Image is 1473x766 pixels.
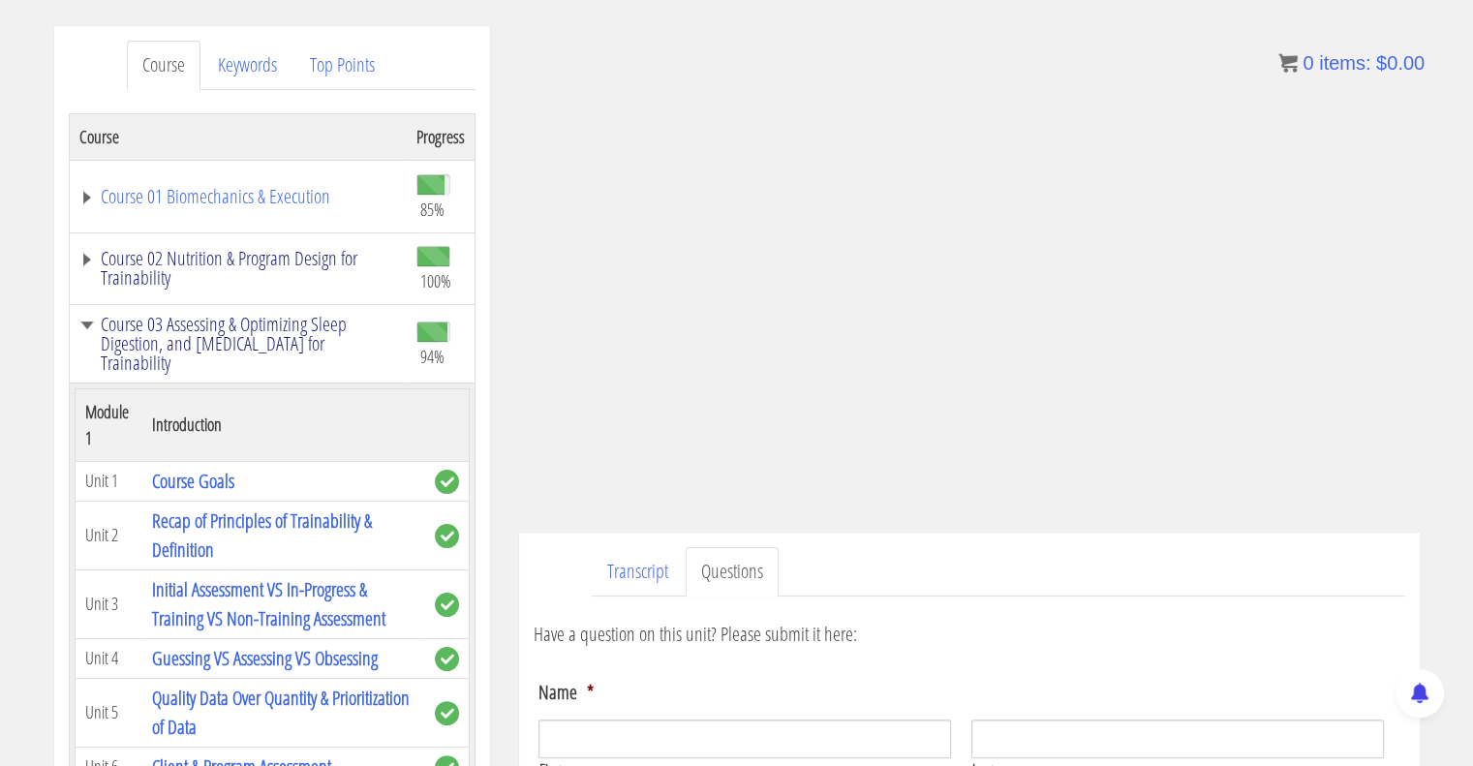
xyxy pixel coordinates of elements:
[407,113,476,160] th: Progress
[1376,52,1387,74] span: $
[142,388,425,461] th: Introduction
[152,468,234,494] a: Course Goals
[75,501,142,569] td: Unit 2
[79,315,397,373] a: Course 03 Assessing & Optimizing Sleep Digestion, and [MEDICAL_DATA] for Trainability
[435,470,459,494] span: complete
[1376,52,1425,74] bdi: 0.00
[1278,53,1298,73] img: icon11.png
[435,701,459,725] span: complete
[686,547,779,597] a: Questions
[152,685,410,740] a: Quality Data Over Quantity & Prioritization of Data
[75,638,142,678] td: Unit 4
[152,507,372,563] a: Recap of Principles of Trainability & Definition
[79,187,397,206] a: Course 01 Biomechanics & Execution
[202,41,292,90] a: Keywords
[1278,52,1425,74] a: 0 items: $0.00
[75,678,142,747] td: Unit 5
[435,647,459,671] span: complete
[75,461,142,501] td: Unit 1
[294,41,390,90] a: Top Points
[420,270,451,291] span: 100%
[1303,52,1313,74] span: 0
[69,113,407,160] th: Course
[435,524,459,548] span: complete
[420,199,445,220] span: 85%
[435,593,459,617] span: complete
[592,547,684,597] a: Transcript
[75,388,142,461] th: Module 1
[75,569,142,638] td: Unit 3
[79,249,397,288] a: Course 02 Nutrition & Program Design for Trainability
[152,645,378,671] a: Guessing VS Assessing VS Obsessing
[152,576,385,631] a: Initial Assessment VS In-Progress & Training VS Non-Training Assessment
[127,41,200,90] a: Course
[420,346,445,367] span: 94%
[1319,52,1370,74] span: items:
[538,680,594,705] label: Name
[534,620,1405,649] p: Have a question on this unit? Please submit it here:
